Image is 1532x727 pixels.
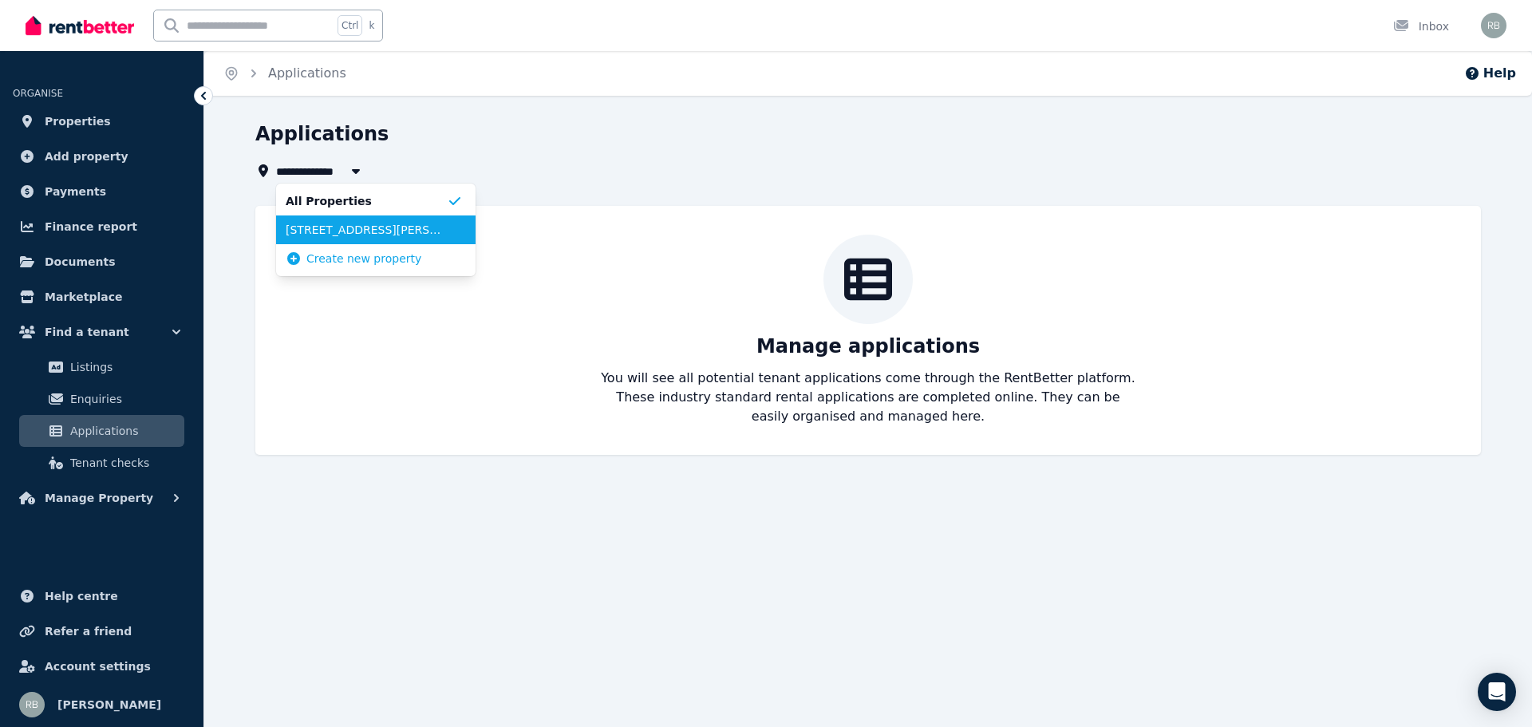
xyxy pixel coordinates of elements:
img: Rick Baek [1481,13,1506,38]
a: Account settings [13,650,191,682]
a: Add property [13,140,191,172]
span: [PERSON_NAME] [57,695,161,714]
a: Enquiries [19,383,184,415]
img: Rick Baek [19,692,45,717]
nav: Breadcrumb [204,51,365,96]
a: Applications [19,415,184,447]
span: Help centre [45,587,118,606]
span: Ctrl [338,15,362,36]
span: Create new property [306,251,421,267]
span: [STREET_ADDRESS][PERSON_NAME] [286,222,447,238]
img: RentBetter [26,14,134,38]
span: Account settings [45,657,151,676]
span: Find a tenant [45,322,129,342]
span: Tenant checks [70,453,178,472]
h1: Applications [255,121,389,147]
div: Open Intercom Messenger [1478,673,1516,711]
span: Properties [45,112,111,131]
span: Add property [45,147,128,166]
a: Refer a friend [13,615,191,647]
span: k [369,19,374,32]
a: Marketplace [13,281,191,313]
button: Help [1464,64,1516,83]
span: Applications [70,421,178,441]
span: Marketplace [45,287,122,306]
span: Listings [70,358,178,377]
span: Payments [45,182,106,201]
span: Refer a friend [45,622,132,641]
a: Documents [13,246,191,278]
a: Listings [19,351,184,383]
span: All Properties [286,193,447,209]
button: Find a tenant [13,316,191,348]
a: Properties [13,105,191,137]
span: Enquiries [70,389,178,409]
div: Inbox [1393,18,1449,34]
span: ORGANISE [13,88,63,99]
button: Manage Property [13,482,191,514]
span: Manage Property [45,488,153,508]
a: Help centre [13,580,191,612]
span: Finance report [45,217,137,236]
p: Manage applications [756,334,980,359]
span: Documents [45,252,116,271]
a: Finance report [13,211,191,243]
p: You will see all potential tenant applications come through the RentBetter platform. These indust... [600,369,1136,426]
a: Tenant checks [19,447,184,479]
a: Payments [13,176,191,207]
a: Applications [268,65,346,81]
